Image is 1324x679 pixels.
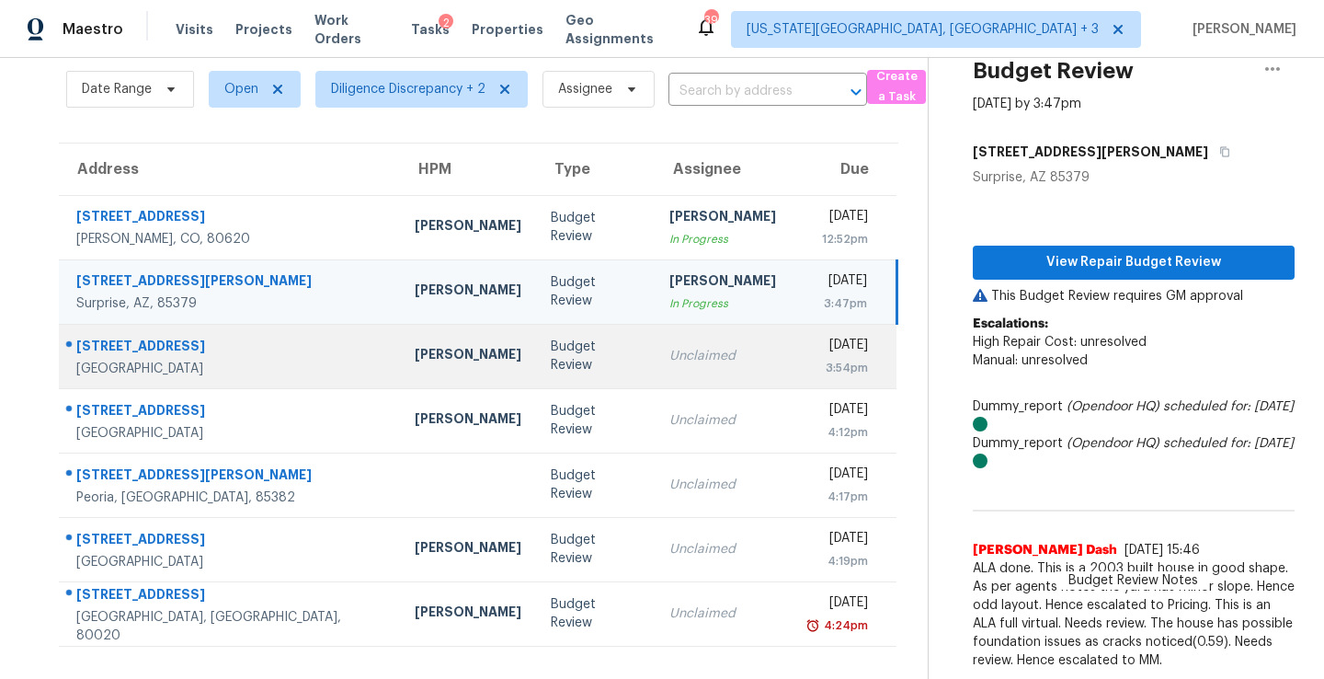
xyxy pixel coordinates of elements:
[669,230,776,248] div: In Progress
[1124,544,1200,557] span: [DATE] 15:46
[805,593,868,616] div: [DATE]
[551,595,640,632] div: Budget Review
[973,62,1134,80] h2: Budget Review
[669,604,776,623] div: Unclaimed
[973,95,1081,113] div: [DATE] by 3:47pm
[551,273,640,310] div: Budget Review
[331,80,485,98] span: Diligence Discrepancy + 2
[805,529,868,552] div: [DATE]
[82,80,152,98] span: Date Range
[76,424,385,443] div: [GEOGRAPHIC_DATA]
[805,294,866,313] div: 3:47pm
[76,401,385,424] div: [STREET_ADDRESS]
[551,209,640,246] div: Budget Review
[973,559,1295,670] span: ALA done. This is a 2003 built house in good shape. As per agents notes the yard has minor slope....
[224,80,258,98] span: Open
[805,400,868,423] div: [DATE]
[551,531,640,568] div: Budget Review
[76,466,385,489] div: [STREET_ADDRESS][PERSON_NAME]
[472,20,543,39] span: Properties
[820,616,868,635] div: 4:24pm
[415,538,521,561] div: [PERSON_NAME]
[668,77,816,106] input: Search by address
[669,540,776,558] div: Unclaimed
[536,144,655,195] th: Type
[551,466,640,503] div: Budget Review
[973,434,1295,471] div: Dummy_report
[76,530,385,553] div: [STREET_ADDRESS]
[867,70,926,104] button: Create a Task
[411,23,450,36] span: Tasks
[669,347,776,365] div: Unclaimed
[76,271,385,294] div: [STREET_ADDRESS][PERSON_NAME]
[805,616,820,635] img: Overdue Alarm Icon
[59,144,400,195] th: Address
[558,80,612,98] span: Assignee
[76,489,385,507] div: Peoria, [GEOGRAPHIC_DATA], 85382
[973,397,1295,434] div: Dummy_report
[669,411,776,430] div: Unclaimed
[987,251,1280,274] span: View Repair Budget Review
[704,11,717,29] div: 39
[805,336,868,359] div: [DATE]
[415,603,521,626] div: [PERSON_NAME]
[805,423,868,442] div: 4:12pm
[973,168,1295,187] div: Surprise, AZ 85379
[669,294,776,313] div: In Progress
[655,144,791,195] th: Assignee
[314,11,390,48] span: Work Orders
[973,246,1295,280] button: View Repair Budget Review
[415,409,521,432] div: [PERSON_NAME]
[669,476,776,494] div: Unclaimed
[415,216,521,239] div: [PERSON_NAME]
[669,271,776,294] div: [PERSON_NAME]
[973,541,1117,559] span: [PERSON_NAME] Dash
[876,66,917,109] span: Create a Task
[973,143,1208,161] h5: [STREET_ADDRESS][PERSON_NAME]
[1208,135,1233,168] button: Copy Address
[1067,400,1159,413] i: (Opendoor HQ)
[415,345,521,368] div: [PERSON_NAME]
[400,144,536,195] th: HPM
[973,336,1147,349] span: High Repair Cost: unresolved
[551,402,640,439] div: Budget Review
[76,553,385,571] div: [GEOGRAPHIC_DATA]
[76,585,385,608] div: [STREET_ADDRESS]
[973,317,1048,330] b: Escalations:
[1067,437,1159,450] i: (Opendoor HQ)
[805,552,868,570] div: 4:19pm
[805,271,866,294] div: [DATE]
[805,207,868,230] div: [DATE]
[76,230,385,248] div: [PERSON_NAME], CO, 80620
[176,20,213,39] span: Visits
[235,20,292,39] span: Projects
[805,488,868,506] div: 4:17pm
[1057,571,1209,590] span: Budget Review Notes
[1163,437,1294,450] i: scheduled for: [DATE]
[669,207,776,230] div: [PERSON_NAME]
[76,294,385,313] div: Surprise, AZ, 85379
[565,11,673,48] span: Geo Assignments
[805,359,868,377] div: 3:54pm
[63,20,123,39] span: Maestro
[551,338,640,374] div: Budget Review
[1163,400,1294,413] i: scheduled for: [DATE]
[76,207,385,230] div: [STREET_ADDRESS]
[76,360,385,378] div: [GEOGRAPHIC_DATA]
[1185,20,1296,39] span: [PERSON_NAME]
[415,281,521,304] div: [PERSON_NAME]
[805,465,868,488] div: [DATE]
[439,14,453,32] div: 2
[973,354,1088,367] span: Manual: unresolved
[747,20,1099,39] span: [US_STATE][GEOGRAPHIC_DATA], [GEOGRAPHIC_DATA] + 3
[973,287,1295,305] p: This Budget Review requires GM approval
[76,608,385,645] div: [GEOGRAPHIC_DATA], [GEOGRAPHIC_DATA], 80020
[76,337,385,360] div: [STREET_ADDRESS]
[805,230,868,248] div: 12:52pm
[843,79,869,105] button: Open
[791,144,896,195] th: Due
